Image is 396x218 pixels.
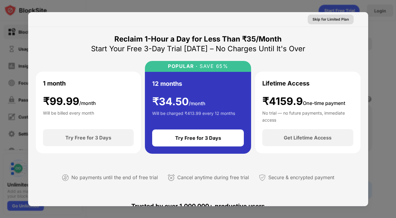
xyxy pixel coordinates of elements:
[43,110,94,122] div: Will be billed every month
[152,96,205,108] div: ₹ 34.50
[152,79,182,88] div: 12 months
[259,174,266,181] img: secured-payment
[303,100,345,106] span: One-time payment
[198,63,228,69] div: SAVE 65%
[79,100,96,106] span: /month
[152,110,235,122] div: Will be charged ₹413.99 every 12 months
[71,173,158,182] div: No payments until the end of free trial
[284,135,332,141] div: Get Lifetime Access
[62,174,69,181] img: not-paying
[189,100,205,106] span: /month
[168,174,175,181] img: cancel-anytime
[313,16,349,22] div: Skip for Limited Plan
[91,44,305,54] div: Start Your Free 3-Day Trial [DATE] – No Charges Until It's Over
[114,34,282,44] div: Reclaim 1-Hour a Day for Less Than ₹35/Month
[262,79,309,88] div: Lifetime Access
[268,173,334,182] div: Secure & encrypted payment
[177,173,249,182] div: Cancel anytime during free trial
[262,110,353,122] div: No trial — no future payments, immediate access
[175,135,221,141] div: Try Free for 3 Days
[43,95,96,108] div: ₹ 99.99
[65,135,111,141] div: Try Free for 3 Days
[262,95,345,108] div: ₹4159.9
[43,79,66,88] div: 1 month
[168,63,198,69] div: POPULAR ·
